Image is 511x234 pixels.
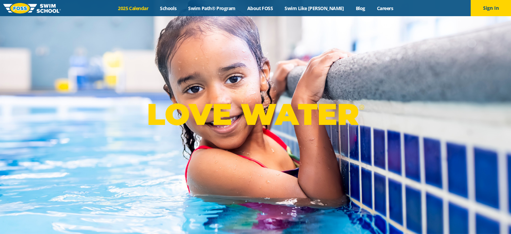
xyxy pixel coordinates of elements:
a: Swim Like [PERSON_NAME] [279,5,350,11]
a: About FOSS [241,5,279,11]
a: Blog [350,5,371,11]
sup: ® [359,103,364,111]
a: 2025 Calendar [112,5,154,11]
a: Careers [371,5,399,11]
a: Swim Path® Program [182,5,241,11]
img: FOSS Swim School Logo [3,3,61,13]
a: Schools [154,5,182,11]
p: LOVE WATER [147,96,364,132]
